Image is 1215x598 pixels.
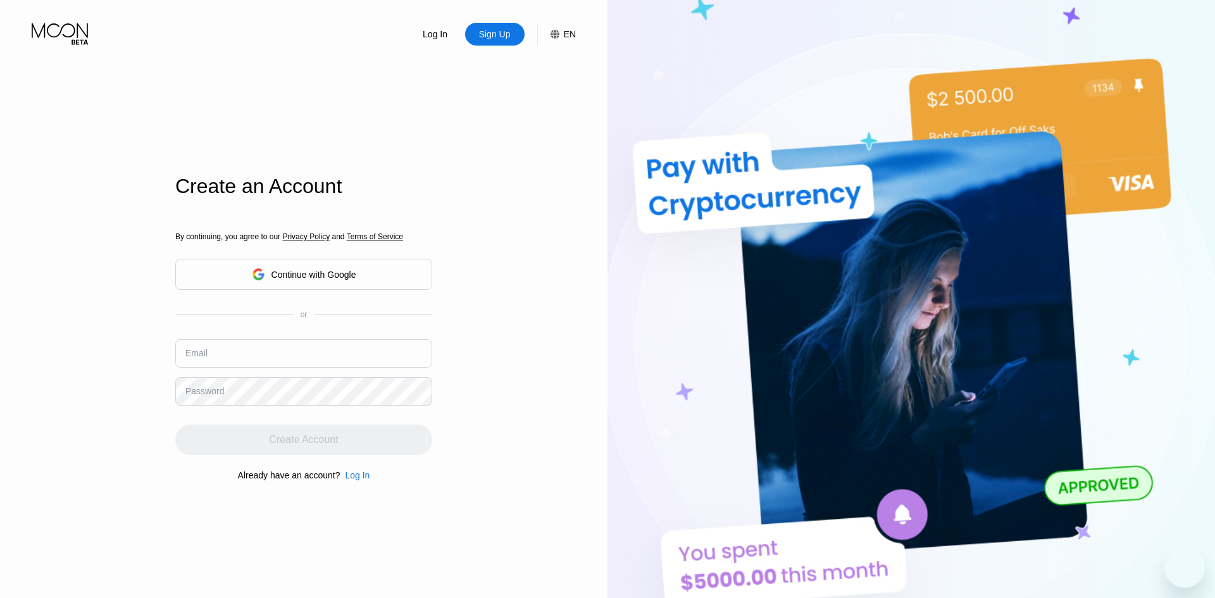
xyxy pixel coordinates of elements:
div: or [301,310,308,319]
div: Log In [406,23,465,46]
span: and [330,232,347,241]
div: Continue with Google [175,259,432,290]
span: Privacy Policy [282,232,330,241]
div: Log In [345,470,370,480]
div: Log In [421,28,449,40]
div: By continuing, you agree to our [175,232,432,241]
div: EN [537,23,576,46]
div: Continue with Google [271,270,356,280]
div: Create an Account [175,175,432,198]
div: Password [185,386,224,396]
iframe: Button to launch messaging window [1164,547,1205,588]
div: Already have an account? [238,470,340,480]
div: Sign Up [478,28,512,40]
span: Terms of Service [347,232,403,241]
div: EN [564,29,576,39]
div: Email [185,348,208,358]
div: Log In [340,470,370,480]
div: Sign Up [465,23,525,46]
